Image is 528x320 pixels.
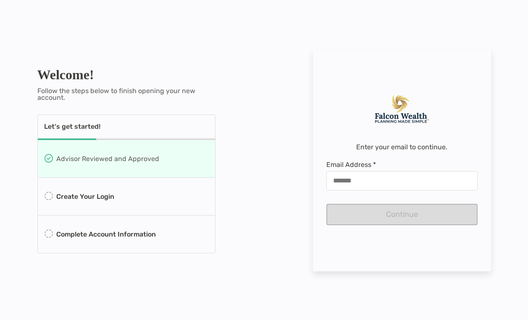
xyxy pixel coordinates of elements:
[374,95,430,123] img: Company Logo
[37,88,215,101] p: Follow the steps below to finish opening your new account.
[356,144,447,151] p: Enter your email to continue.
[327,177,477,184] input: Email Address *
[56,153,159,164] p: Advisor Reviewed and Approved
[56,229,156,239] p: Complete Account Information
[37,67,215,83] h1: Welcome!
[56,191,114,202] p: Create Your Login
[44,123,100,130] p: Let's get started!
[326,161,478,169] span: Email Address *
